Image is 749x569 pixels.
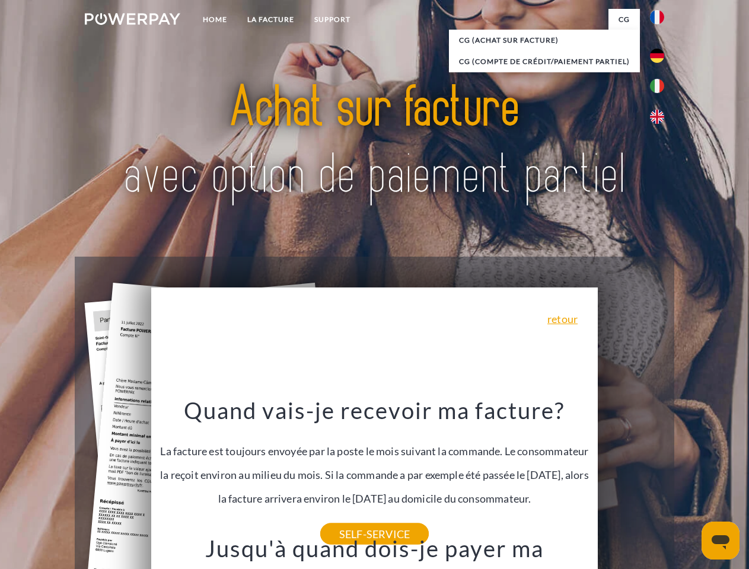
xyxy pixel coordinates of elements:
[320,523,429,545] a: SELF-SERVICE
[650,110,664,124] img: en
[547,314,578,324] a: retour
[158,396,591,424] h3: Quand vais-je recevoir ma facture?
[113,57,636,227] img: title-powerpay_fr.svg
[449,51,640,72] a: CG (Compte de crédit/paiement partiel)
[193,9,237,30] a: Home
[158,396,591,534] div: La facture est toujours envoyée par la poste le mois suivant la commande. Le consommateur la reço...
[608,9,640,30] a: CG
[237,9,304,30] a: LA FACTURE
[650,79,664,93] img: it
[304,9,361,30] a: Support
[85,13,180,25] img: logo-powerpay-white.svg
[449,30,640,51] a: CG (achat sur facture)
[702,522,740,560] iframe: Bouton de lancement de la fenêtre de messagerie
[650,10,664,24] img: fr
[650,49,664,63] img: de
